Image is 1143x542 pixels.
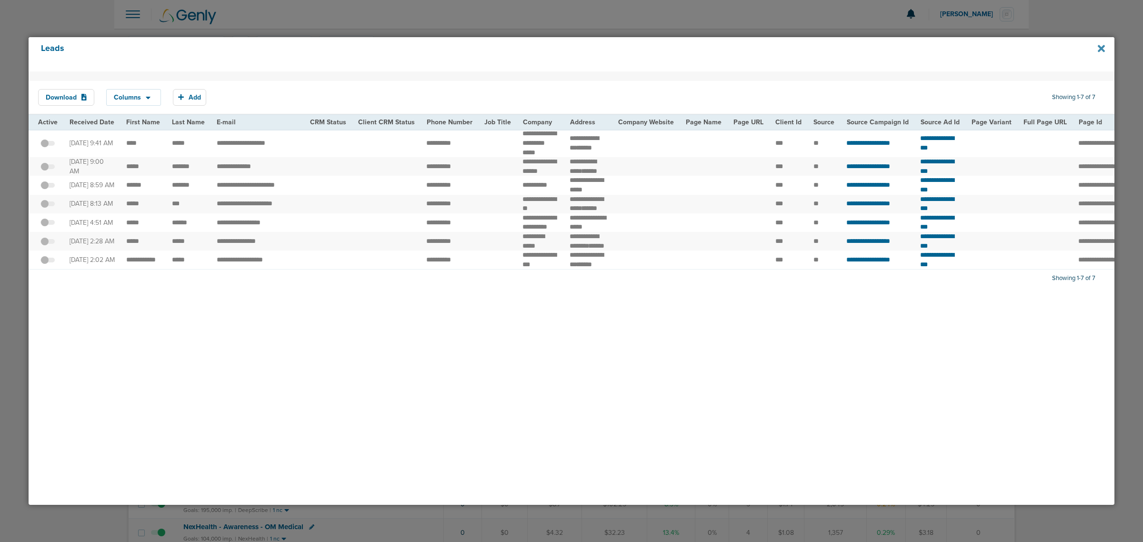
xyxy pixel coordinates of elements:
th: Address [564,115,612,130]
span: Received Date [70,118,114,126]
span: Showing 1-7 of 7 [1052,274,1095,282]
th: Full Page URL [1017,115,1073,130]
th: Client CRM Status [352,115,421,130]
span: Active [38,118,58,126]
td: [DATE] 9:00 AM [64,157,120,176]
span: Showing 1-7 of 7 [1052,93,1095,101]
td: [DATE] 8:59 AM [64,176,120,194]
button: Download [38,89,94,106]
th: Page Variant [965,115,1017,130]
span: Source Campaign Id [847,118,909,126]
td: [DATE] 9:41 AM [64,129,120,157]
span: Source Ad Id [921,118,960,126]
span: E-mail [217,118,236,126]
td: [DATE] 8:13 AM [64,195,120,213]
span: First Name [126,118,160,126]
th: Company [517,115,564,130]
h4: Leads [41,43,999,65]
td: [DATE] 2:28 AM [64,232,120,251]
span: Last Name [172,118,205,126]
span: Columns [114,94,141,101]
th: Page Name [680,115,728,130]
td: [DATE] 4:51 AM [64,213,120,232]
button: Add [173,89,206,106]
span: Client Id [775,118,802,126]
span: Add [189,93,201,101]
span: Phone Number [427,118,472,126]
td: [DATE] 2:02 AM [64,251,120,270]
th: Company Website [612,115,680,130]
span: Page URL [733,118,763,126]
span: Source [813,118,834,126]
th: Page Id [1073,115,1142,130]
th: Job Title [478,115,517,130]
span: CRM Status [310,118,346,126]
